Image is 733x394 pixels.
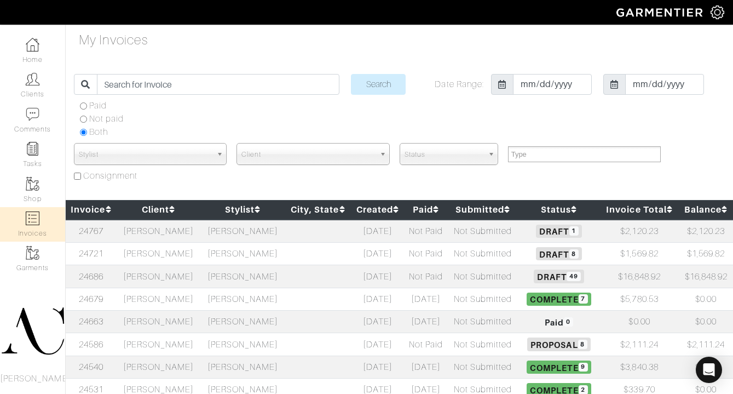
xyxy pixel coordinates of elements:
td: Not Submitted [448,288,518,310]
td: $2,120.23 [600,220,679,243]
span: Draft [536,247,581,260]
td: [PERSON_NAME] [201,220,285,243]
td: [PERSON_NAME] [117,265,201,288]
img: garments-icon-b7da505a4dc4fd61783c78ac3ca0ef83fa9d6f193b1c9dc38574b1d14d53ca28.png [26,177,39,191]
a: 24663 [79,317,103,327]
a: Invoice Total [606,204,673,215]
a: 24767 [79,226,103,236]
td: Not Paid [404,242,448,265]
td: [DATE] [351,333,404,356]
span: Status [405,144,483,165]
a: 24679 [79,294,103,304]
td: $2,111.24 [679,333,733,356]
td: $0.00 [679,288,733,310]
label: Not paid [89,112,124,125]
label: Both [89,125,108,139]
td: $1,569.82 [600,242,679,265]
td: Not Submitted [448,311,518,333]
input: Search for Invoice [97,74,339,95]
td: [PERSON_NAME] [201,288,285,310]
td: Not Paid [404,333,448,356]
td: [DATE] [351,242,404,265]
a: City, State [291,204,345,215]
td: [PERSON_NAME] [201,333,285,356]
span: Stylist [79,144,212,165]
span: Paid [541,315,576,328]
img: orders-icon-0abe47150d42831381b5fb84f609e132dff9fe21cb692f30cb5eec754e2cba89.png [26,212,39,225]
a: Paid [413,204,439,215]
img: comment-icon-a0a6a9ef722e966f86d9cbdc48e553b5cf19dbc54f86b18d962a5391bc8f6eb6.png [26,107,39,121]
td: $16,848.92 [679,265,733,288]
a: 24721 [79,249,103,259]
td: $0.00 [679,356,733,378]
td: [DATE] [351,356,404,378]
td: $3,840.38 [600,356,679,378]
span: Draft [536,225,581,238]
img: clients-icon-6bae9207a08558b7cb47a8932f037763ab4055f8c8b6bfacd5dc20c3e0201464.png [26,72,39,86]
span: 9 [579,363,588,372]
td: [DATE] [404,311,448,333]
td: $2,120.23 [679,220,733,243]
td: Not Submitted [448,220,518,243]
td: $2,111.24 [600,333,679,356]
a: Stylist [225,204,261,215]
td: [PERSON_NAME] [117,288,201,310]
span: 8 [578,340,587,349]
a: 24540 [79,362,103,372]
td: [DATE] [351,288,404,310]
img: garmentier-logo-header-white-b43fb05a5012e4ada735d5af1a66efaba907eab6374d6393d1fbf88cb4ef424d.png [611,3,711,22]
td: Not Submitted [448,333,518,356]
td: [DATE] [351,220,404,243]
td: [DATE] [351,265,404,288]
a: Client [142,204,175,215]
td: [PERSON_NAME] [117,356,201,378]
img: garments-icon-b7da505a4dc4fd61783c78ac3ca0ef83fa9d6f193b1c9dc38574b1d14d53ca28.png [26,246,39,260]
span: Proposal [527,338,590,351]
td: $1,569.82 [679,242,733,265]
td: Not Paid [404,265,448,288]
label: Date Range: [435,78,484,91]
td: [DATE] [404,288,448,310]
td: Not Paid [404,220,448,243]
td: [PERSON_NAME] [117,242,201,265]
div: Open Intercom Messenger [696,357,722,383]
td: [DATE] [404,356,448,378]
span: Draft [534,270,584,283]
a: Invoice [71,204,111,215]
td: Not Submitted [448,265,518,288]
span: 1 [569,226,579,236]
span: 0 [564,317,573,327]
td: $5,780.53 [600,288,679,310]
td: $0.00 [600,311,679,333]
img: dashboard-icon-dbcd8f5a0b271acd01030246c82b418ddd0df26cd7fceb0bd07c9910d44c42f6.png [26,38,39,52]
td: [PERSON_NAME] [117,311,201,333]
img: reminder-icon-8004d30b9f0a5d33ae49ab947aed9ed385cf756f9e5892f1edd6e32f2345188e.png [26,142,39,156]
span: Complete [527,293,591,306]
td: [PERSON_NAME] [201,265,285,288]
a: Balance [684,204,728,215]
td: [DATE] [351,311,404,333]
span: Complete [527,361,591,374]
a: Submitted [455,204,511,215]
span: Client [241,144,374,165]
span: 49 [567,272,580,281]
img: gear-icon-white-bd11855cb880d31180b6d7d6211b90ccbf57a29d726f0c71d8c61bd08dd39cc2.png [711,5,724,19]
input: Search [351,74,406,95]
td: [PERSON_NAME] [117,220,201,243]
td: Not Submitted [448,242,518,265]
td: [PERSON_NAME] [201,356,285,378]
td: [PERSON_NAME] [117,333,201,356]
label: Paid [89,99,107,112]
a: Status [541,204,577,215]
td: Not Submitted [448,356,518,378]
a: Created [356,204,399,215]
a: 24586 [79,340,103,350]
a: 24686 [79,272,103,282]
h4: My Invoices [79,32,148,48]
span: 8 [569,249,579,259]
td: [PERSON_NAME] [201,311,285,333]
span: 7 [579,294,588,304]
td: $16,848.92 [600,265,679,288]
td: [PERSON_NAME] [201,242,285,265]
label: Consignment [83,169,138,182]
